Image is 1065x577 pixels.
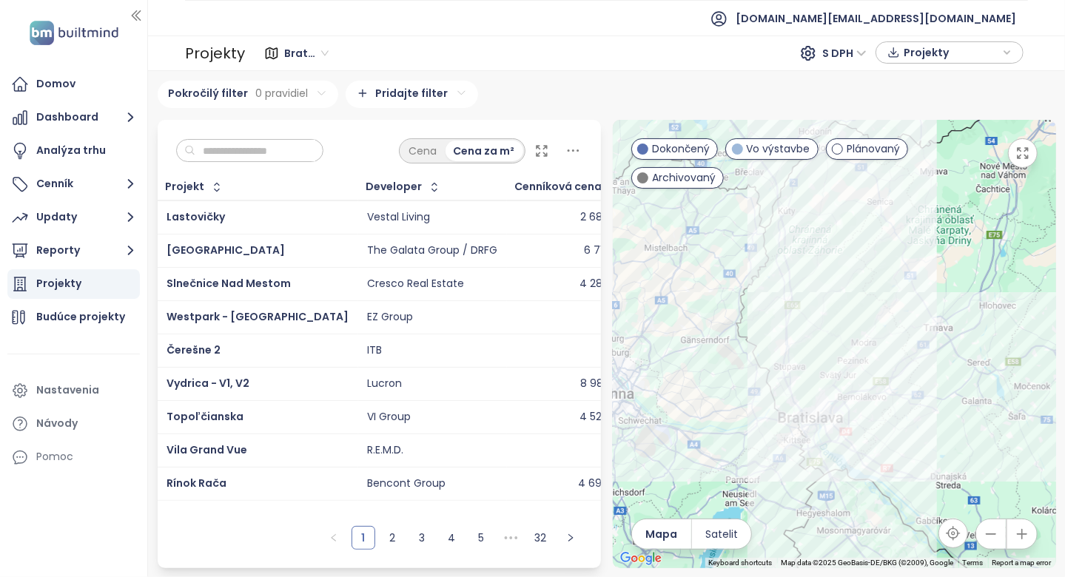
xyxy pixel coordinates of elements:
a: Čerešne 2 [167,343,221,357]
div: EZ Group [367,311,413,324]
div: 4 524 € [579,411,621,424]
div: 6 712 € [584,244,621,257]
div: Pokročilý filter [158,81,338,108]
span: S DPH [822,42,867,64]
a: Vydrica - V1, V2 [167,376,249,391]
div: ITB [367,344,382,357]
button: Updaty [7,203,140,232]
button: Dashboard [7,103,140,132]
span: 0 pravidiel [256,85,309,101]
li: Nasledujúcich 5 strán [500,526,523,550]
div: Analýza trhu [36,141,106,160]
div: Projekt [166,182,205,192]
a: Budúce projekty [7,303,140,332]
div: Domov [36,75,75,93]
div: Cenníková cena [515,182,602,192]
div: 2 688 € [580,211,621,224]
a: Slnečnice Nad Mestom [167,276,291,291]
a: Analýza trhu [7,136,140,166]
div: Budúce projekty [36,308,125,326]
span: right [566,533,575,542]
span: Plánovaný [847,141,900,157]
a: Topoľčianska [167,409,243,424]
a: Domov [7,70,140,99]
div: Lucron [367,377,402,391]
div: Projekty [185,38,245,68]
a: 32 [530,527,552,549]
li: 32 [529,526,553,550]
div: 8 982 € [580,377,621,391]
div: Návody [36,414,78,433]
div: 4 288 € [579,277,621,291]
span: ••• [500,526,523,550]
a: Report a map error [992,559,1052,567]
div: Cena [401,141,446,161]
span: Bratislavský kraj [284,42,329,64]
a: [GEOGRAPHIC_DATA] [167,243,285,257]
div: Nastavenia [36,381,99,399]
div: Bencont Group [367,477,446,490]
span: Vo výstavbe [747,141,810,157]
div: button [884,41,1015,64]
a: 4 [441,527,463,549]
button: Mapa [632,519,691,549]
button: Reporty [7,236,140,266]
img: logo [25,18,123,48]
li: 5 [470,526,494,550]
li: 4 [440,526,464,550]
div: Cresco Real Estate [367,277,464,291]
div: R.E.M.D. [367,444,403,457]
a: Rínok Rača [167,476,226,490]
div: Projekty [36,274,81,293]
a: Návody [7,409,140,439]
a: Projekty [7,269,140,299]
button: Cenník [7,169,140,199]
button: Satelit [692,519,751,549]
div: Updaty [36,208,77,226]
img: Google [617,549,665,568]
li: Predchádzajúca strana [322,526,346,550]
div: Pomoc [7,442,140,472]
span: [DOMAIN_NAME][EMAIL_ADDRESS][DOMAIN_NAME] [736,1,1016,36]
span: Map data ©2025 GeoBasis-DE/BKG (©2009), Google [782,559,954,567]
span: Satelit [705,526,738,542]
div: The Galata Group / DRFG [367,244,497,257]
a: 5 [471,527,493,549]
li: 3 [411,526,434,550]
a: 3 [411,527,434,549]
a: Lastovičky [167,209,225,224]
a: Open this area in Google Maps (opens a new window) [617,549,665,568]
div: VI Group [367,411,411,424]
div: Pomoc [36,448,73,466]
li: Nasledujúca strana [559,526,582,550]
a: 2 [382,527,404,549]
div: Developer [366,182,423,192]
button: left [322,526,346,550]
a: Vila Grand Vue [167,442,247,457]
a: 1 [352,527,374,549]
div: Cena za m² [446,141,523,161]
span: Mapa [645,526,677,542]
li: 2 [381,526,405,550]
a: Terms [963,559,984,567]
div: 4 694 € [578,477,621,490]
span: Projekty [904,41,999,64]
div: Vestal Living [367,211,430,224]
div: Pridajte filter [346,81,478,108]
button: Keyboard shortcuts [709,558,773,568]
li: 1 [352,526,375,550]
a: Westpark - [GEOGRAPHIC_DATA] [167,309,349,324]
button: right [559,526,582,550]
